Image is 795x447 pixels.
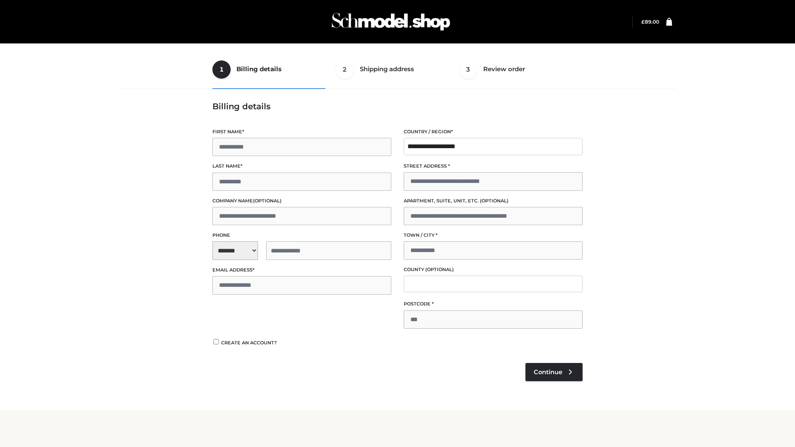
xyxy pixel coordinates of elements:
[404,231,583,239] label: Town / City
[221,340,277,346] span: Create an account?
[253,198,282,204] span: (optional)
[212,101,583,111] h3: Billing details
[641,19,659,25] a: £89.00
[212,266,391,274] label: Email address
[404,300,583,308] label: Postcode
[212,197,391,205] label: Company name
[329,5,453,38] img: Schmodel Admin 964
[404,266,583,274] label: County
[404,128,583,136] label: Country / Region
[425,267,454,272] span: (optional)
[212,339,220,344] input: Create an account?
[212,162,391,170] label: Last name
[404,162,583,170] label: Street address
[480,198,508,204] span: (optional)
[641,19,645,25] span: £
[212,231,391,239] label: Phone
[212,128,391,136] label: First name
[534,368,562,376] span: Continue
[525,363,583,381] a: Continue
[404,197,583,205] label: Apartment, suite, unit, etc.
[641,19,659,25] bdi: 89.00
